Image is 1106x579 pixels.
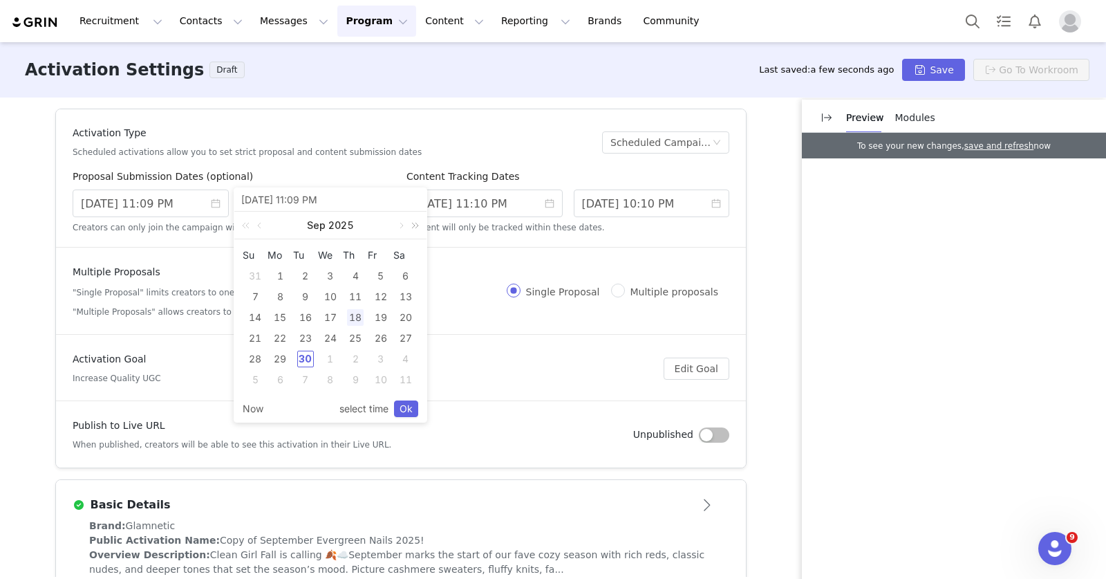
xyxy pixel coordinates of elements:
[268,369,292,390] td: October 6, 2025
[272,330,288,347] div: 22
[293,266,318,286] td: September 2, 2025
[318,249,343,261] span: We
[71,6,171,37] button: Recruitment
[220,535,424,546] span: Copy of September Evergreen Nails 2025!
[343,249,368,261] span: Th
[397,330,414,347] div: 27
[247,288,263,305] div: 7
[293,349,318,369] td: September 30, 2025
[574,190,730,217] input: Track to
[393,286,418,307] td: September 13, 2025
[368,349,393,369] td: October 3, 2025
[393,369,418,390] td: October 11, 2025
[397,309,414,326] div: 20
[89,535,220,546] span: Public Activation Name:
[318,328,343,349] td: September 24, 2025
[73,306,344,318] h5: "Multiple Proposals" allows creators to submit multiple proposals.
[759,64,894,75] span: Last saved:
[306,212,327,239] a: Sep
[545,199,554,208] i: icon: calendar
[521,286,606,297] span: Single Proposal
[343,349,368,369] td: October 2, 2025
[25,57,204,82] h3: Activation Settings
[89,549,210,560] span: Overview Description:
[857,141,964,151] span: To see your new changes,
[368,245,393,266] th: Fri
[368,249,393,261] span: Fr
[268,249,292,261] span: Mo
[895,112,935,123] span: Modules
[89,549,704,575] span: Clean Girl Fall is calling 🍂☁️September marks the start of our fave cozy season with rich reds, c...
[211,199,221,208] i: icon: calendar
[368,266,393,286] td: September 5, 2025
[368,369,393,390] td: October 10, 2025
[272,371,288,388] div: 6
[11,16,59,29] img: grin logo
[272,309,288,326] div: 15
[406,219,729,234] div: Content will only be tracked within these dates.
[339,396,388,422] a: select time
[397,351,414,367] div: 4
[243,249,268,261] span: Su
[318,349,343,369] td: October 1, 2025
[964,141,1033,151] a: save and refresh
[171,6,251,37] button: Contacts
[394,401,418,417] a: Ok
[373,330,389,347] div: 26
[988,6,1019,37] a: Tasks
[89,520,126,531] span: Brand:
[73,265,344,279] h4: Multiple Proposals
[397,371,414,388] div: 11
[610,132,712,153] div: Scheduled Campaign
[397,288,414,305] div: 13
[73,372,161,385] h5: Increase Quality UGC
[73,439,391,451] h5: When published, creators will be able to see this activation in their Live URL.
[393,307,418,328] td: September 20, 2025
[243,245,268,266] th: Sun
[268,286,292,307] td: September 8, 2025
[406,190,563,217] input: Track from
[293,328,318,349] td: September 23, 2025
[247,268,263,284] div: 31
[322,351,339,367] div: 1
[373,351,389,367] div: 3
[73,126,422,140] h4: Activation Type
[1059,10,1081,33] img: placeholder-profile.jpg
[625,286,724,297] span: Multiple proposals
[347,371,364,388] div: 9
[272,288,288,305] div: 8
[297,268,314,284] div: 2
[322,268,339,284] div: 3
[241,192,420,208] input: Submit to
[293,286,318,307] td: September 9, 2025
[239,212,257,239] a: Last year (Control + left)
[268,307,292,328] td: September 15, 2025
[343,245,368,266] th: Thu
[318,286,343,307] td: September 10, 2025
[318,369,343,390] td: October 8, 2025
[343,286,368,307] td: September 11, 2025
[347,330,364,347] div: 25
[373,288,389,305] div: 12
[73,190,229,217] input: Submit from
[711,199,721,208] i: icon: calendar
[243,396,263,422] a: Now
[846,111,884,125] p: Preview
[347,288,364,305] div: 11
[73,352,161,367] h4: Activation Goal
[247,371,263,388] div: 5
[373,268,389,284] div: 5
[394,212,406,239] a: Next month (PageDown)
[73,286,344,299] h5: "Single Proposal" limits creators to one proposal.
[268,245,292,266] th: Mon
[73,219,395,234] div: Creators can only join the campaign within these dates.
[322,330,339,347] div: 24
[318,307,343,328] td: September 17, 2025
[343,266,368,286] td: September 4, 2025
[293,369,318,390] td: October 7, 2025
[243,369,268,390] td: October 5, 2025
[347,309,364,326] div: 18
[272,268,288,284] div: 1
[268,349,292,369] td: September 29, 2025
[957,6,988,37] button: Search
